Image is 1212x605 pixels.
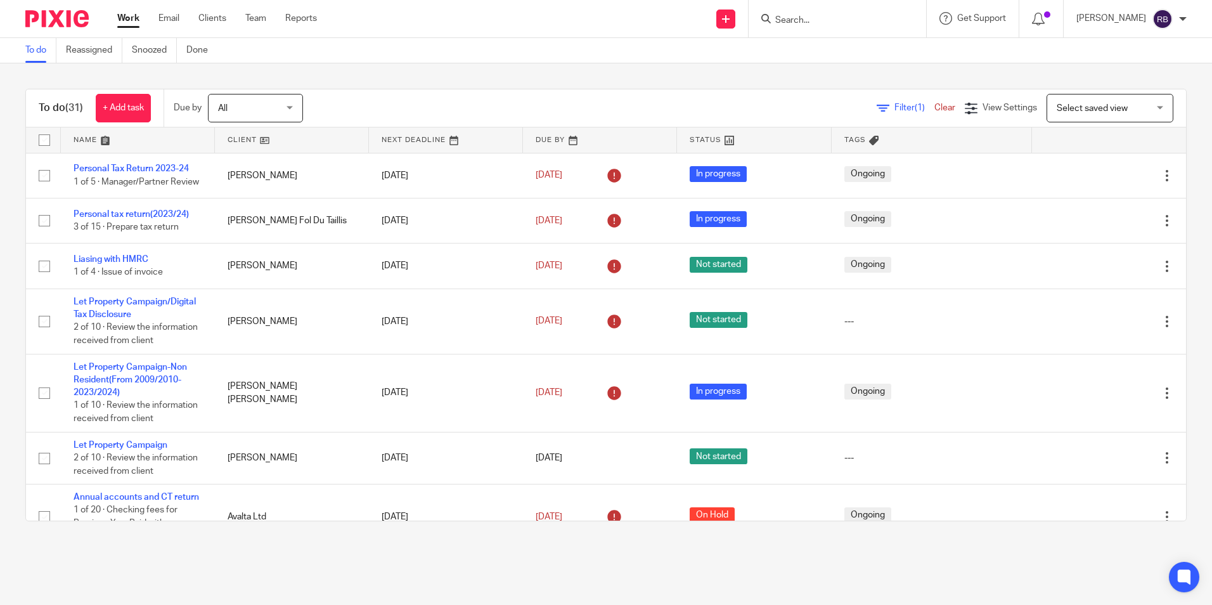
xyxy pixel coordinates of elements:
span: In progress [690,166,747,182]
span: [DATE] [536,171,562,180]
a: Team [245,12,266,25]
td: [PERSON_NAME] [215,432,369,484]
span: All [218,104,228,113]
span: Not started [690,257,747,273]
td: Avalta Ltd [215,485,369,550]
h1: To do [39,101,83,115]
span: Ongoing [844,166,891,182]
span: 1 of 20 · Checking fees for Previous Year Paid with Accounts [74,506,177,541]
span: 1 of 5 · Manager/Partner Review [74,178,199,186]
img: svg%3E [1152,9,1173,29]
span: Ongoing [844,507,891,523]
a: To do [25,38,56,63]
span: In progress [690,384,747,400]
span: 1 of 10 · Review the information received from client [74,401,198,424]
span: [DATE] [536,316,562,325]
a: Annual accounts and CT return [74,493,199,502]
td: [DATE] [369,432,523,484]
span: 2 of 10 · Review the information received from client [74,453,198,476]
td: [PERSON_NAME] [215,153,369,198]
span: (1) [915,103,925,112]
td: [PERSON_NAME] [215,289,369,354]
span: (31) [65,103,83,113]
a: Personal Tax Return 2023-24 [74,164,189,173]
span: View Settings [983,103,1037,112]
td: [DATE] [369,244,523,289]
div: --- [844,315,1019,328]
span: Ongoing [844,257,891,273]
span: [DATE] [536,216,562,225]
a: Reassigned [66,38,122,63]
a: Let Property Campaign [74,441,167,450]
a: + Add task [96,94,151,122]
p: [PERSON_NAME] [1076,12,1146,25]
a: Snoozed [132,38,177,63]
td: [DATE] [369,354,523,432]
span: Filter [894,103,934,112]
img: Pixie [25,10,89,27]
input: Search [774,15,888,27]
td: [PERSON_NAME] [PERSON_NAME] [215,354,369,432]
span: Ongoing [844,384,891,400]
a: Clients [198,12,226,25]
span: Ongoing [844,211,891,227]
a: Let Property Campaign-Non Resident(From 2009/2010-2023/2024) [74,363,187,398]
span: In progress [690,211,747,227]
span: [DATE] [536,512,562,521]
td: [DATE] [369,153,523,198]
td: [DATE] [369,485,523,550]
td: [DATE] [369,289,523,354]
span: Select saved view [1057,104,1128,113]
span: On Hold [690,507,735,523]
a: Clear [934,103,955,112]
span: 3 of 15 · Prepare tax return [74,223,179,231]
span: Tags [844,136,866,143]
span: 2 of 10 · Review the information received from client [74,323,198,346]
a: Let Property Campaign/Digital Tax Disclosure [74,297,196,319]
span: 1 of 4 · Issue of invoice [74,268,163,277]
a: Reports [285,12,317,25]
a: Email [158,12,179,25]
span: [DATE] [536,388,562,397]
a: Personal tax return(2023/24) [74,210,189,219]
span: [DATE] [536,453,562,462]
p: Due by [174,101,202,114]
span: Not started [690,312,747,328]
div: --- [844,452,1019,464]
span: Not started [690,448,747,464]
a: Liasing with HMRC [74,255,148,264]
td: [PERSON_NAME] Fol Du Taillis [215,198,369,243]
a: Done [186,38,217,63]
span: Get Support [957,14,1006,23]
span: [DATE] [536,261,562,270]
td: [PERSON_NAME] [215,244,369,289]
a: Work [117,12,139,25]
td: [DATE] [369,198,523,243]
